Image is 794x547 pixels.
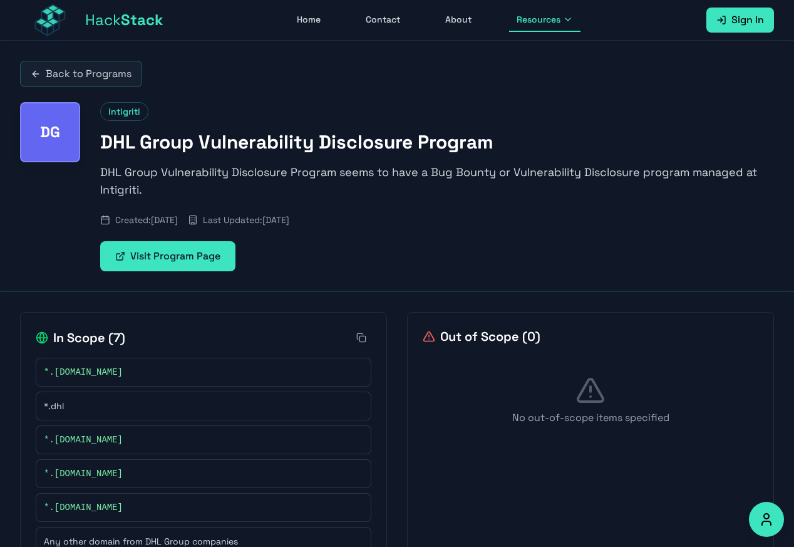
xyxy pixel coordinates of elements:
[731,13,764,28] span: Sign In
[509,8,580,32] button: Resources
[351,328,371,348] button: Copy all in-scope items
[44,366,123,378] span: *.[DOMAIN_NAME]
[100,241,235,271] a: Visit Program Page
[706,8,774,33] a: Sign In
[20,61,142,87] a: Back to Programs
[100,164,774,199] p: DHL Group Vulnerability Disclosure Program seems to have a Bug Bounty or Vulnerability Disclosure...
[749,502,784,537] button: Accessibility Options
[289,8,328,32] a: Home
[100,131,774,154] h1: DHL Group Vulnerability Disclosure Program
[423,328,540,345] h2: Out of Scope ( 0 )
[203,214,289,226] span: Last Updated: [DATE]
[100,102,148,121] span: Intigriti
[517,13,560,26] span: Resources
[44,434,123,446] span: *.[DOMAIN_NAME]
[44,501,123,514] span: *.[DOMAIN_NAME]
[121,10,163,29] span: Stack
[423,410,758,425] p: No out-of-scope items specified
[36,329,125,346] h2: In Scope ( 7 )
[438,8,479,32] a: About
[115,214,178,226] span: Created: [DATE]
[44,467,123,480] span: *.[DOMAIN_NAME]
[44,400,64,412] span: *.dhl
[358,8,408,32] a: Contact
[20,102,80,162] div: DHL Group Vulnerability Disclosure Program
[85,10,163,30] span: Hack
